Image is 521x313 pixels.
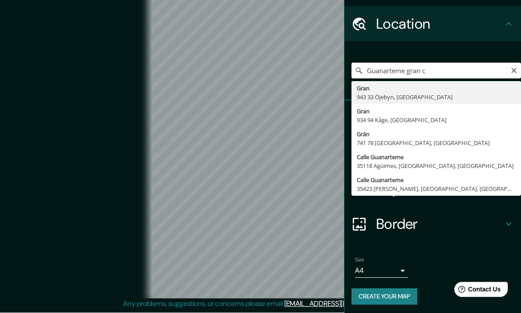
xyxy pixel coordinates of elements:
[376,180,503,198] h4: Layout
[510,66,517,75] button: Clear
[351,63,521,79] input: Pick your city or area
[344,7,521,42] div: Location
[357,162,516,171] div: 35118 Agüimes, [GEOGRAPHIC_DATA], [GEOGRAPHIC_DATA]
[357,116,516,125] div: 934 94 Kåge, [GEOGRAPHIC_DATA]
[357,153,516,162] div: Calle Guanarteme
[284,299,393,309] a: [EMAIL_ADDRESS][DOMAIN_NAME]
[442,279,511,303] iframe: Help widget launcher
[344,171,521,207] div: Layout
[357,107,516,116] div: Gran
[357,130,516,139] div: Grän
[357,93,516,102] div: 943 33 Öjebyn, [GEOGRAPHIC_DATA]
[357,84,516,93] div: Gran
[351,289,417,305] button: Create your map
[344,207,521,242] div: Border
[344,136,521,171] div: Style
[376,15,503,33] h4: Location
[357,185,516,194] div: 35423 [PERSON_NAME], [GEOGRAPHIC_DATA], [GEOGRAPHIC_DATA]
[344,101,521,136] div: Pins
[357,139,516,148] div: 741 78 [GEOGRAPHIC_DATA], [GEOGRAPHIC_DATA]
[376,216,503,233] h4: Border
[355,257,364,264] label: Size
[355,264,408,278] div: A4
[123,299,395,309] p: Any problems, suggestions, or concerns please email .
[357,176,516,185] div: Calle Guanarteme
